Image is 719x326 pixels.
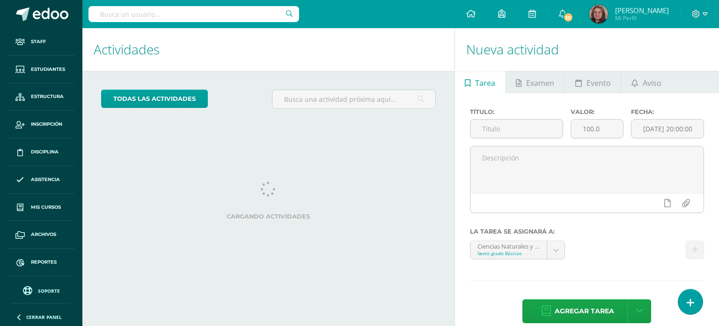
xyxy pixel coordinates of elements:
input: Puntos máximos [571,120,623,138]
a: Tarea [455,71,506,93]
span: Inscripción [31,121,62,128]
div: Sexto grado Básicos [477,250,540,257]
span: Staff [31,38,46,45]
span: Cerrar panel [26,314,62,320]
span: Archivos [31,231,56,238]
span: Mis cursos [31,204,61,211]
a: Examen [506,71,565,93]
a: todas las Actividades [101,90,208,108]
a: Mis cursos [7,194,75,221]
span: Tarea [475,72,495,94]
label: Cargando actividades [101,213,436,220]
a: Estructura [7,83,75,111]
label: Título: [470,108,563,115]
span: 20 [563,12,573,23]
label: Valor: [571,108,624,115]
label: La tarea se asignará a: [470,228,704,235]
span: Disciplina [31,148,59,156]
div: Ciencias Naturales y Tecnología 'compound--Ciencias Naturales y Tecnología' [477,241,540,250]
span: Evento [587,72,611,94]
a: Asistencia [7,166,75,194]
span: [PERSON_NAME] [615,6,669,15]
a: Inscripción [7,111,75,138]
span: Reportes [31,258,57,266]
a: Aviso [621,71,671,93]
span: Asistencia [31,176,60,183]
a: Staff [7,28,75,56]
input: Busca una actividad próxima aquí... [272,90,435,108]
a: Reportes [7,249,75,276]
span: Mi Perfil [615,14,669,22]
label: Fecha: [631,108,704,115]
a: Evento [565,71,621,93]
h1: Actividades [94,28,443,71]
span: Examen [526,72,554,94]
h1: Nueva actividad [466,28,708,71]
span: Agregar tarea [555,300,614,323]
img: b20be52476d037d2dd4fed11a7a31884.png [589,5,608,23]
span: Soporte [38,288,60,294]
a: Estudiantes [7,56,75,83]
a: Archivos [7,221,75,249]
a: Soporte [11,284,71,296]
span: Estudiantes [31,66,65,73]
span: Estructura [31,93,64,100]
input: Busca un usuario... [88,6,299,22]
span: Aviso [643,72,661,94]
a: Ciencias Naturales y Tecnología 'compound--Ciencias Naturales y Tecnología'Sexto grado Básicos [470,241,565,259]
input: Título [470,120,563,138]
input: Fecha de entrega [631,120,704,138]
a: Disciplina [7,138,75,166]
